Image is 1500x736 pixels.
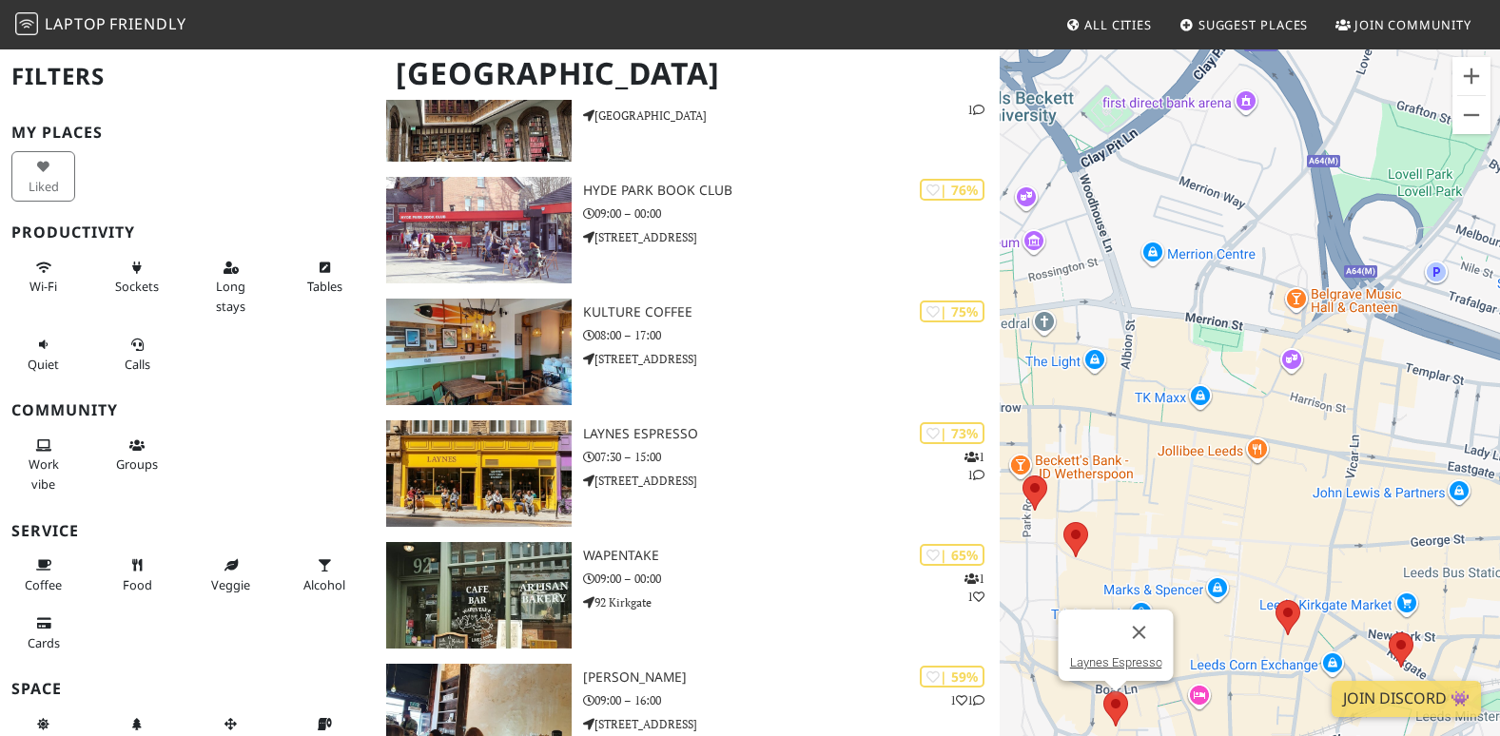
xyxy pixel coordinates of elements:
span: Alcohol [303,576,345,593]
p: [STREET_ADDRESS] [583,715,1000,733]
h3: Laynes Espresso [583,426,1000,442]
p: 08:00 – 17:00 [583,326,1000,344]
h3: Space [11,680,363,698]
h3: Hyde Park Book Club [583,183,1000,199]
h3: Kulture Coffee [583,304,1000,320]
p: 09:00 – 00:00 [583,570,1000,588]
button: Zoom out [1452,96,1490,134]
span: Veggie [211,576,250,593]
span: Laptop [45,13,107,34]
h3: [PERSON_NAME] [583,669,1000,686]
a: Laynes Espresso | 73% 11 Laynes Espresso 07:30 – 15:00 [STREET_ADDRESS] [375,420,1000,527]
div: | 76% [920,179,984,201]
p: 1 1 [964,448,984,484]
h3: Community [11,401,363,419]
h3: Service [11,522,363,540]
span: All Cities [1084,16,1152,33]
span: Friendly [109,13,185,34]
span: Food [123,576,152,593]
img: Wapentake [386,542,572,649]
button: Calls [106,329,169,379]
button: Food [106,550,169,600]
img: Kulture Coffee [386,299,572,405]
div: | 65% [920,544,984,566]
span: Quiet [28,356,59,373]
span: Power sockets [115,278,159,295]
img: LaptopFriendly [15,12,38,35]
h3: Wapentake [583,548,1000,564]
a: Suggest Places [1172,8,1316,42]
button: Sockets [106,252,169,302]
a: Wapentake | 65% 11 Wapentake 09:00 – 00:00 92 Kirkgate [375,542,1000,649]
button: Groups [106,430,169,480]
span: Credit cards [28,634,60,651]
div: | 75% [920,300,984,322]
img: Laynes Espresso [386,420,572,527]
span: Suggest Places [1198,16,1309,33]
span: Stable Wi-Fi [29,278,57,295]
div: | 73% [920,422,984,444]
button: Tables [293,252,357,302]
p: [STREET_ADDRESS] [583,228,1000,246]
button: Alcohol [293,550,357,600]
a: Kulture Coffee | 75% Kulture Coffee 08:00 – 17:00 [STREET_ADDRESS] [375,299,1000,405]
div: | 59% [920,666,984,688]
p: 1 1 [950,691,984,709]
button: Long stays [199,252,263,321]
button: Close [1117,610,1162,655]
span: Long stays [216,278,245,314]
h3: My Places [11,124,363,142]
button: Zoom in [1452,57,1490,95]
a: LaptopFriendly LaptopFriendly [15,9,186,42]
p: 92 Kirkgate [583,593,1000,611]
a: Hyde Park Book Club | 76% Hyde Park Book Club 09:00 – 00:00 [STREET_ADDRESS] [375,177,1000,283]
img: Hyde Park Book Club [386,177,572,283]
h3: Productivity [11,223,363,242]
button: Work vibe [11,430,75,499]
a: Join Community [1328,8,1479,42]
p: [STREET_ADDRESS] [583,472,1000,490]
span: Work-friendly tables [307,278,342,295]
button: Cards [11,608,75,658]
button: Wi-Fi [11,252,75,302]
h2: Filters [11,48,363,106]
span: Video/audio calls [125,356,150,373]
p: 09:00 – 00:00 [583,204,1000,223]
button: Veggie [199,550,263,600]
a: All Cities [1058,8,1159,42]
span: People working [29,455,59,492]
span: Group tables [116,455,158,473]
h1: [GEOGRAPHIC_DATA] [380,48,996,100]
button: Quiet [11,329,75,379]
p: 1 1 [964,570,984,606]
a: Join Discord 👾 [1332,681,1481,717]
p: 07:30 – 15:00 [583,448,1000,466]
a: Laynes Espresso [1070,655,1162,669]
span: Join Community [1354,16,1471,33]
span: Coffee [25,576,62,593]
p: 09:00 – 16:00 [583,691,1000,709]
button: Coffee [11,550,75,600]
p: [STREET_ADDRESS] [583,350,1000,368]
